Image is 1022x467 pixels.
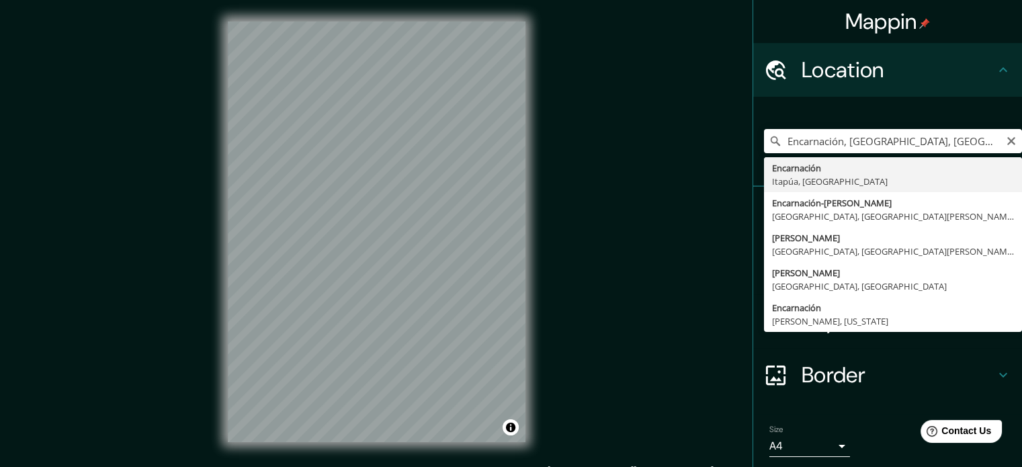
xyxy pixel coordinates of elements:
[764,129,1022,153] input: Pick your city or area
[772,231,1014,245] div: [PERSON_NAME]
[772,301,1014,314] div: Encarnación
[772,196,1014,210] div: Encarnación-[PERSON_NAME]
[228,22,525,442] canvas: Map
[802,308,995,335] h4: Layout
[772,210,1014,223] div: [GEOGRAPHIC_DATA], [GEOGRAPHIC_DATA][PERSON_NAME], [GEOGRAPHIC_DATA]
[753,241,1022,294] div: Style
[802,362,995,388] h4: Border
[802,56,995,83] h4: Location
[753,348,1022,402] div: Border
[772,314,1014,328] div: [PERSON_NAME], [US_STATE]
[772,245,1014,258] div: [GEOGRAPHIC_DATA], [GEOGRAPHIC_DATA][PERSON_NAME], [GEOGRAPHIC_DATA]
[753,294,1022,348] div: Layout
[772,161,1014,175] div: Encarnación
[772,266,1014,280] div: [PERSON_NAME]
[1006,134,1017,146] button: Clear
[753,187,1022,241] div: Pins
[845,8,931,35] h4: Mappin
[769,435,850,457] div: A4
[772,280,1014,293] div: [GEOGRAPHIC_DATA], [GEOGRAPHIC_DATA]
[503,419,519,435] button: Toggle attribution
[902,415,1007,452] iframe: Help widget launcher
[769,424,783,435] label: Size
[753,43,1022,97] div: Location
[919,18,930,29] img: pin-icon.png
[772,175,1014,188] div: Itapúa, [GEOGRAPHIC_DATA]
